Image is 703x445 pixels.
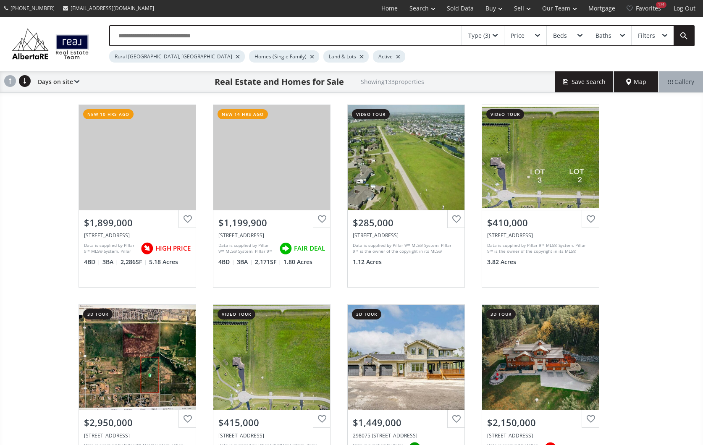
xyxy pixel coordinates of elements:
img: rating icon [139,240,155,257]
div: Data is supplied by Pillar 9™ MLS® System. Pillar 9™ is the owner of the copyright in its MLS® Sy... [353,242,457,255]
span: 4 BD [218,258,235,266]
div: Gallery [658,71,703,92]
a: video tour$285,000[STREET_ADDRESS]Data is supplied by Pillar 9™ MLS® System. Pillar 9™ is the own... [339,96,473,296]
a: video tour$410,000[STREET_ADDRESS]Data is supplied by Pillar 9™ MLS® System. Pillar 9™ is the own... [473,96,608,296]
div: Days on site [34,71,79,92]
a: [EMAIL_ADDRESS][DOMAIN_NAME] [59,0,158,16]
div: 402 Avenue, Rural Foothills County, AB T1V 2E0 [84,432,191,439]
span: 1.12 Acres [353,258,382,266]
span: 3.82 Acres [487,258,516,266]
span: Map [626,78,646,86]
div: 272215 Highway 549 West #200, Rural Foothills County, AB T0L1K0 [84,232,191,239]
div: LOT 2 Sharall Circle East, Rural Foothills County, AB T3J 4H1 [218,432,325,439]
div: 298075 218 Street West #200, Rural Foothills County, AB T1S2Y6 [353,432,459,439]
span: [PHONE_NUMBER] [10,5,55,12]
div: Rural [GEOGRAPHIC_DATA], [GEOGRAPHIC_DATA] [109,50,245,63]
span: 5.18 Acres [149,258,178,266]
a: new 10 hrs ago$1,899,000[STREET_ADDRESS]Data is supplied by Pillar 9™ MLS® System. Pillar 9™ is t... [70,96,205,296]
span: 2,171 SF [255,258,281,266]
div: Baths [595,33,611,39]
span: 2,286 SF [121,258,147,266]
div: $1,449,000 [353,416,459,429]
div: 11 Black Bear Lane, Rural Foothills County, AB T0L 0K0 [218,232,325,239]
div: Type (3) [468,33,490,39]
span: FAIR DEAL [294,244,325,253]
span: [EMAIL_ADDRESS][DOMAIN_NAME] [71,5,154,12]
div: Land & Lots [323,50,369,63]
div: $285,000 [353,216,459,229]
div: Data is supplied by Pillar 9™ MLS® System. Pillar 9™ is the owner of the copyright in its MLS® Sy... [218,242,275,255]
div: Homes (Single Family) [249,50,319,63]
h1: Real Estate and Homes for Sale [215,76,344,88]
div: Active [373,50,405,63]
div: Map [614,71,658,92]
div: $415,000 [218,416,325,429]
div: Lot #2, Phase 4 Green Haven Drive, Rural Foothills County, AB T1S 0L9 [353,232,459,239]
span: 1.80 Acres [283,258,312,266]
div: $2,950,000 [84,416,191,429]
span: Gallery [668,78,694,86]
span: 4 BD [84,258,100,266]
div: 35 Horseshoe Bend, Rural Foothills County, AB T0L 1K0 [487,432,594,439]
span: 3 BA [237,258,253,266]
div: LOT 3 Sharall Circle East, Rural Foothills County, AB T3J 4H1 [487,232,594,239]
span: 3 BA [102,258,118,266]
span: HIGH PRICE [155,244,191,253]
div: $1,899,000 [84,216,191,229]
div: Price [511,33,525,39]
div: Filters [638,33,655,39]
h2: Showing 133 properties [361,79,424,85]
div: Data is supplied by Pillar 9™ MLS® System. Pillar 9™ is the owner of the copyright in its MLS® Sy... [84,242,136,255]
a: new 14 hrs ago$1,199,900[STREET_ADDRESS]Data is supplied by Pillar 9™ MLS® System. Pillar 9™ is t... [205,96,339,296]
div: Data is supplied by Pillar 9™ MLS® System. Pillar 9™ is the owner of the copyright in its MLS® Sy... [487,242,592,255]
div: Beds [553,33,567,39]
div: 174 [656,2,666,8]
button: Save Search [555,71,614,92]
img: rating icon [277,240,294,257]
div: $2,150,000 [487,416,594,429]
div: $1,199,900 [218,216,325,229]
div: $410,000 [487,216,594,229]
img: Logo [8,26,92,61]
